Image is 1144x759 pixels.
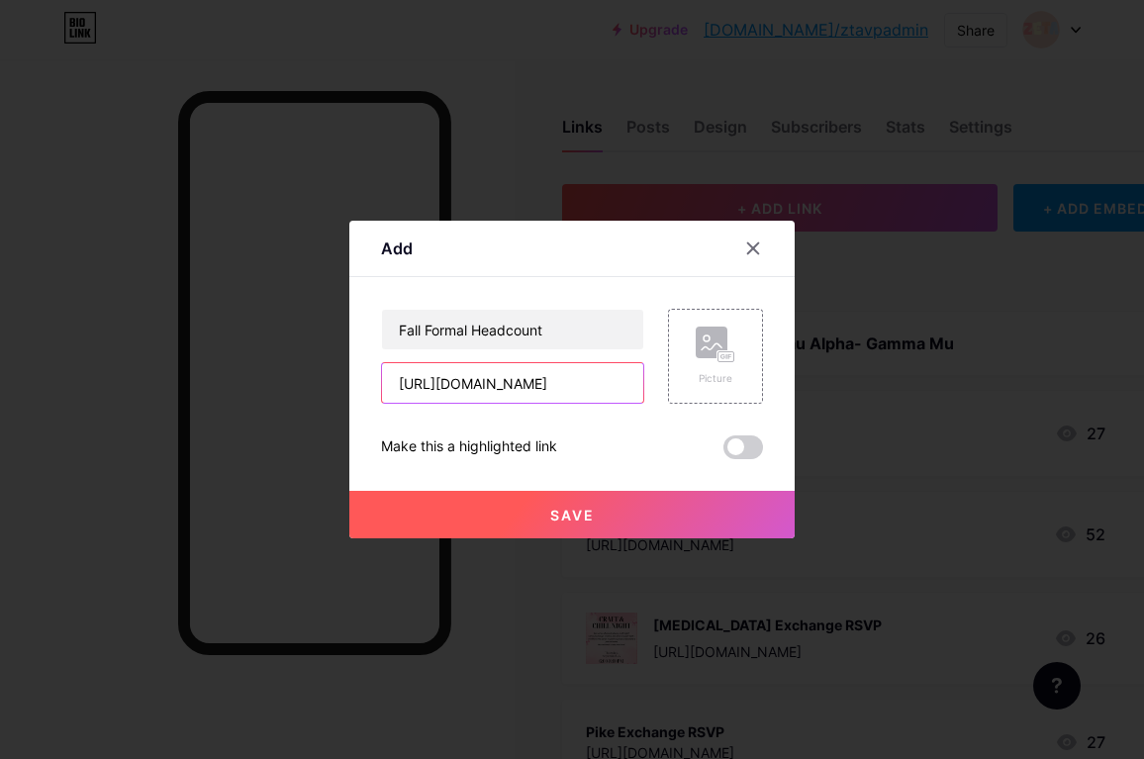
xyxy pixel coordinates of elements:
div: Add [381,237,413,260]
button: Save [349,491,795,538]
div: Picture [696,371,735,386]
span: Save [550,507,595,523]
input: Title [382,310,643,349]
input: URL [382,363,643,403]
div: Make this a highlighted link [381,435,557,459]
